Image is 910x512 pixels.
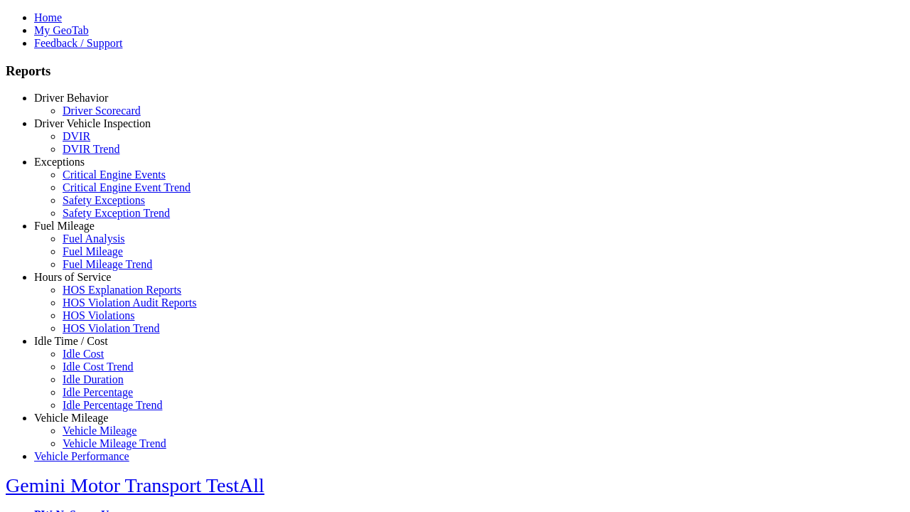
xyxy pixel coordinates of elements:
[63,245,123,257] a: Fuel Mileage
[63,169,166,181] a: Critical Engine Events
[6,63,904,79] h3: Reports
[63,425,136,437] a: Vehicle Mileage
[63,348,104,360] a: Idle Cost
[63,105,141,117] a: Driver Scorecard
[34,92,108,104] a: Driver Behavior
[63,194,145,206] a: Safety Exceptions
[63,322,160,334] a: HOS Violation Trend
[34,156,85,168] a: Exceptions
[63,297,197,309] a: HOS Violation Audit Reports
[63,181,191,193] a: Critical Engine Event Trend
[34,24,89,36] a: My GeoTab
[63,233,125,245] a: Fuel Analysis
[63,207,170,219] a: Safety Exception Trend
[63,399,162,411] a: Idle Percentage Trend
[34,450,129,462] a: Vehicle Performance
[63,143,119,155] a: DVIR Trend
[63,437,166,449] a: Vehicle Mileage Trend
[34,220,95,232] a: Fuel Mileage
[34,271,111,283] a: Hours of Service
[63,258,152,270] a: Fuel Mileage Trend
[34,335,108,347] a: Idle Time / Cost
[63,284,181,296] a: HOS Explanation Reports
[34,11,62,23] a: Home
[63,386,133,398] a: Idle Percentage
[63,130,90,142] a: DVIR
[34,412,108,424] a: Vehicle Mileage
[63,309,134,321] a: HOS Violations
[34,37,122,49] a: Feedback / Support
[63,361,134,373] a: Idle Cost Trend
[34,117,151,129] a: Driver Vehicle Inspection
[63,373,124,385] a: Idle Duration
[6,474,264,496] a: Gemini Motor Transport TestAll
